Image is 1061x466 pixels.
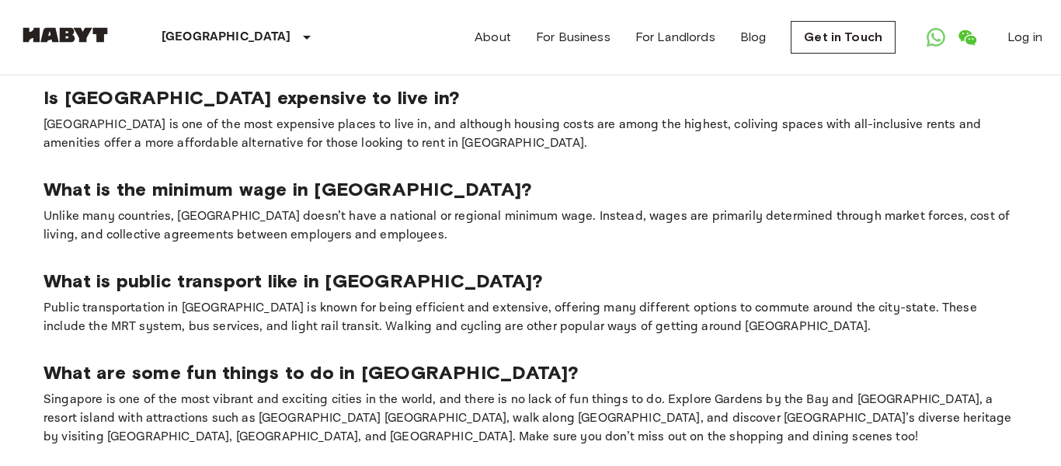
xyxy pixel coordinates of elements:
[43,178,1018,201] p: What is the minimum wage in [GEOGRAPHIC_DATA]?
[475,28,511,47] a: About
[43,299,1018,336] p: Public transportation in [GEOGRAPHIC_DATA] is known for being efficient and extensive, offering m...
[19,27,112,43] img: Habyt
[43,207,1018,245] p: Unlike many countries, [GEOGRAPHIC_DATA] doesn’t have a national or regional minimum wage. Instea...
[635,28,715,47] a: For Landlords
[536,28,611,47] a: For Business
[791,21,896,54] a: Get in Touch
[920,22,951,53] a: Open WhatsApp
[43,86,1018,110] p: Is [GEOGRAPHIC_DATA] expensive to live in?
[1007,28,1042,47] a: Log in
[43,116,1018,153] p: [GEOGRAPHIC_DATA] is one of the most expensive places to live in, and although housing costs are ...
[951,22,983,53] a: Open WeChat
[162,28,291,47] p: [GEOGRAPHIC_DATA]
[43,361,1018,384] p: What are some fun things to do in [GEOGRAPHIC_DATA]?
[43,391,1018,447] p: Singapore is one of the most vibrant and exciting cities in the world, and there is no lack of fu...
[740,28,767,47] a: Blog
[43,270,1018,293] p: What is public transport like in [GEOGRAPHIC_DATA]?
